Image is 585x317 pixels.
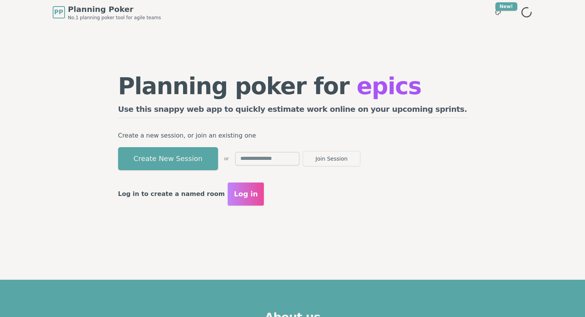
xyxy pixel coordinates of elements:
[234,189,258,199] span: Log in
[118,104,467,118] h2: Use this snappy web app to quickly estimate work online on your upcoming sprints.
[118,189,225,199] p: Log in to create a named room
[228,183,264,206] button: Log in
[118,130,467,141] p: Create a new session, or join an existing one
[68,4,161,15] span: Planning Poker
[224,156,229,162] span: or
[357,73,421,100] span: epics
[118,75,467,98] h1: Planning poker for
[53,4,161,21] a: PPPlanning PokerNo.1 planning poker tool for agile teams
[68,15,161,21] span: No.1 planning poker tool for agile teams
[491,5,505,19] button: New!
[495,2,517,11] div: New!
[303,151,360,166] button: Join Session
[54,8,63,17] span: PP
[118,147,218,170] button: Create New Session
